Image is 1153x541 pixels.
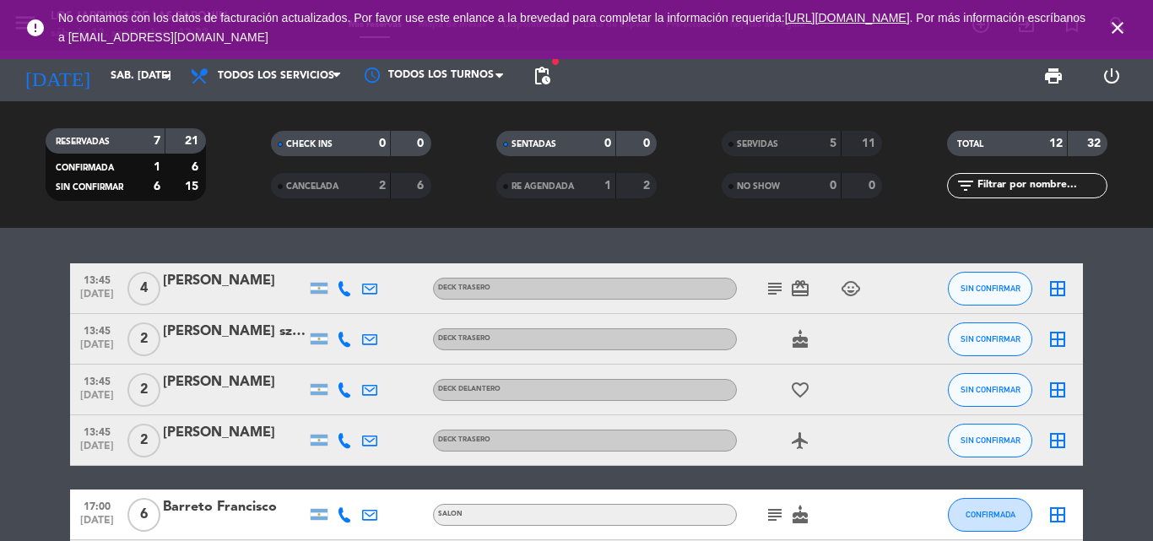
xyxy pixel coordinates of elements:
[862,138,879,149] strong: 11
[948,373,1032,407] button: SIN CONFIRMAR
[1047,380,1068,400] i: border_all
[58,11,1085,44] span: No contamos con los datos de facturación actualizados. Por favor use este enlance a la brevedad p...
[286,182,338,191] span: CANCELADA
[76,320,118,339] span: 13:45
[417,180,427,192] strong: 6
[76,390,118,409] span: [DATE]
[790,329,810,349] i: cake
[286,140,333,149] span: CHECK INS
[25,18,46,38] i: error
[1043,66,1064,86] span: print
[76,421,118,441] span: 13:45
[1047,329,1068,349] i: border_all
[379,180,386,192] strong: 2
[643,138,653,149] strong: 0
[185,181,202,192] strong: 15
[379,138,386,149] strong: 0
[961,334,1020,344] span: SIN CONFIRMAR
[604,180,611,192] strong: 1
[1047,430,1068,451] i: border_all
[58,11,1085,44] a: . Por más información escríbanos a [EMAIL_ADDRESS][DOMAIN_NAME]
[532,66,552,86] span: pending_actions
[604,138,611,149] strong: 0
[154,135,160,147] strong: 7
[976,176,1107,195] input: Filtrar por nombre...
[512,140,556,149] span: SENTADAS
[163,422,306,444] div: [PERSON_NAME]
[737,140,778,149] span: SERVIDAS
[127,498,160,532] span: 6
[127,322,160,356] span: 2
[948,322,1032,356] button: SIN CONFIRMAR
[56,138,110,146] span: RESERVADAS
[948,424,1032,457] button: SIN CONFIRMAR
[1047,279,1068,299] i: border_all
[127,272,160,306] span: 4
[127,424,160,457] span: 2
[76,441,118,460] span: [DATE]
[185,135,202,147] strong: 21
[830,138,836,149] strong: 5
[56,183,123,192] span: SIN CONFIRMAR
[948,272,1032,306] button: SIN CONFIRMAR
[56,164,114,172] span: CONFIRMADA
[737,182,780,191] span: NO SHOW
[76,515,118,534] span: [DATE]
[438,511,463,517] span: SALON
[957,140,983,149] span: TOTAL
[955,176,976,196] i: filter_list
[512,182,574,191] span: RE AGENDADA
[76,339,118,359] span: [DATE]
[163,496,306,518] div: Barreto Francisco
[830,180,836,192] strong: 0
[438,284,490,291] span: DECK TRASERO
[127,373,160,407] span: 2
[163,371,306,393] div: [PERSON_NAME]
[550,57,560,67] span: fiber_manual_record
[1047,505,1068,525] i: border_all
[157,66,177,86] i: arrow_drop_down
[76,289,118,308] span: [DATE]
[417,138,427,149] strong: 0
[13,57,102,95] i: [DATE]
[76,371,118,390] span: 13:45
[438,436,490,443] span: DECK TRASERO
[869,180,879,192] strong: 0
[192,161,202,173] strong: 6
[438,386,501,392] span: DECK DELANTERO
[1049,138,1063,149] strong: 12
[765,279,785,299] i: subject
[785,11,910,24] a: [URL][DOMAIN_NAME]
[765,505,785,525] i: subject
[1102,66,1122,86] i: power_settings_new
[1087,138,1104,149] strong: 32
[438,335,490,342] span: DECK TRASERO
[961,284,1020,293] span: SIN CONFIRMAR
[218,70,334,82] span: Todos los servicios
[961,385,1020,394] span: SIN CONFIRMAR
[966,510,1015,519] span: CONFIRMADA
[163,270,306,292] div: [PERSON_NAME]
[790,380,810,400] i: favorite_border
[841,279,861,299] i: child_care
[154,161,160,173] strong: 1
[790,505,810,525] i: cake
[163,321,306,343] div: [PERSON_NAME] szotan
[790,430,810,451] i: airplanemode_active
[948,498,1032,532] button: CONFIRMADA
[790,279,810,299] i: card_giftcard
[1107,18,1128,38] i: close
[961,436,1020,445] span: SIN CONFIRMAR
[643,180,653,192] strong: 2
[76,269,118,289] span: 13:45
[76,495,118,515] span: 17:00
[1082,51,1140,101] div: LOG OUT
[154,181,160,192] strong: 6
